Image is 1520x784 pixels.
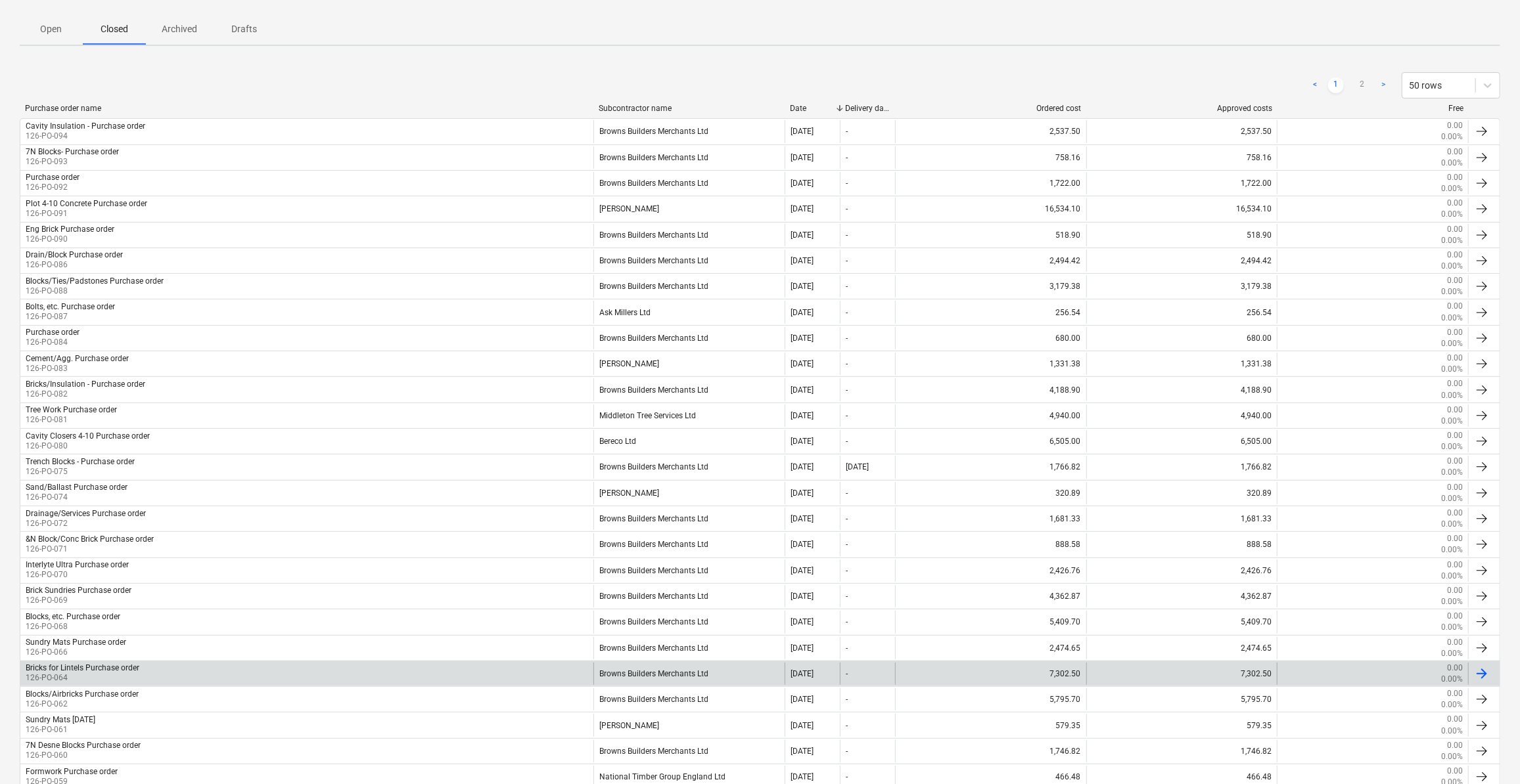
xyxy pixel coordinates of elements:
[791,256,814,265] div: [DATE]
[593,146,785,169] div: Browns Builders Merchants Ltd
[26,302,115,311] div: Bolts, etc. Purchase order
[791,127,814,136] div: [DATE]
[26,199,147,208] div: Plot 4-10 Concrete Purchase order
[26,121,145,131] div: Cavity Insulation - Purchase order
[26,311,115,322] p: 126-PO-087
[1441,235,1463,246] p: 0.00%
[895,533,1086,555] div: 888.58
[1447,275,1463,286] p: 0.00
[26,286,164,297] p: 126-PO-088
[1086,430,1278,452] div: 6,505.00
[791,462,814,471] div: [DATE]
[162,22,197,36] p: Archived
[26,612,120,621] div: Blocks, etc. Purchase order
[26,182,80,193] p: 126-PO-092
[26,672,139,684] p: 126-PO-064
[846,514,848,523] div: -
[895,404,1086,427] div: 4,940.00
[1086,146,1278,169] div: 758.16
[1086,456,1278,478] div: 1,766.82
[1441,596,1463,607] p: 0.00%
[229,22,260,36] p: Drafts
[846,566,848,575] div: -
[1447,146,1463,158] p: 0.00
[1086,714,1278,736] div: 579.35
[1447,740,1463,751] p: 0.00
[26,173,80,182] div: Purchase order
[1447,327,1463,338] p: 0.00
[1454,721,1520,784] iframe: Chat Widget
[846,437,848,446] div: -
[1441,726,1463,737] p: 0.00%
[846,179,848,188] div: -
[26,156,119,167] p: 126-PO-093
[846,695,848,704] div: -
[1086,198,1278,220] div: 16,534.10
[1086,533,1278,555] div: 888.58
[1441,261,1463,272] p: 0.00%
[1441,519,1463,530] p: 0.00%
[846,230,848,240] div: -
[895,198,1086,220] div: 16,534.10
[895,637,1086,659] div: 2,474.65
[1447,456,1463,467] p: 0.00
[26,276,164,286] div: Blocks/Ties/Padstones Purchase order
[1086,585,1278,607] div: 4,362.87
[791,385,814,395] div: [DATE]
[846,334,848,343] div: -
[895,585,1086,607] div: 4,362.87
[593,585,785,607] div: Browns Builders Merchants Ltd
[26,621,120,632] p: 126-PO-068
[26,544,154,555] p: 126-PO-071
[593,224,785,246] div: Browns Builders Merchants Ltd
[26,638,126,647] div: Sundry Mats Purchase order
[1086,301,1278,323] div: 256.54
[895,146,1086,169] div: 758.16
[1447,404,1463,416] p: 0.00
[1441,441,1463,452] p: 0.00%
[791,230,814,240] div: [DATE]
[1441,622,1463,633] p: 0.00%
[1447,224,1463,235] p: 0.00
[1441,313,1463,324] p: 0.00%
[1086,508,1278,530] div: 1,681.33
[599,104,779,113] div: Subcontractor name
[846,669,848,678] div: -
[1447,172,1463,183] p: 0.00
[26,337,80,348] p: 126-PO-084
[1328,77,1344,93] a: Page 1 is your current page
[846,643,848,653] div: -
[1086,404,1278,427] div: 4,940.00
[1441,286,1463,297] p: 0.00%
[895,120,1086,142] div: 2,537.50
[1086,482,1278,504] div: 320.89
[593,275,785,297] div: Browns Builders Merchants Ltd
[26,259,123,271] p: 126-PO-086
[593,378,785,401] div: Browns Builders Merchants Ltd
[26,466,135,477] p: 126-PO-075
[791,359,814,368] div: [DATE]
[1441,674,1463,685] p: 0.00%
[1441,390,1463,401] p: 0.00%
[895,611,1086,633] div: 5,409.70
[846,282,848,291] div: -
[1447,611,1463,622] p: 0.00
[895,224,1086,246] div: 518.90
[593,301,785,323] div: Ask Millers Ltd
[791,411,814,420] div: [DATE]
[99,22,130,36] p: Closed
[1086,250,1278,272] div: 2,494.42
[1086,688,1278,710] div: 5,795.70
[26,250,123,259] div: Drain/Block Purchase order
[593,353,785,375] div: [PERSON_NAME]
[1441,493,1463,504] p: 0.00%
[1441,183,1463,194] p: 0.00%
[593,404,785,427] div: Middleton Tree Services Ltd
[846,308,848,317] div: -
[26,131,145,142] p: 126-PO-094
[593,533,785,555] div: Browns Builders Merchants Ltd
[846,540,848,549] div: -
[791,204,814,213] div: [DATE]
[35,22,67,36] p: Open
[895,740,1086,762] div: 1,746.82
